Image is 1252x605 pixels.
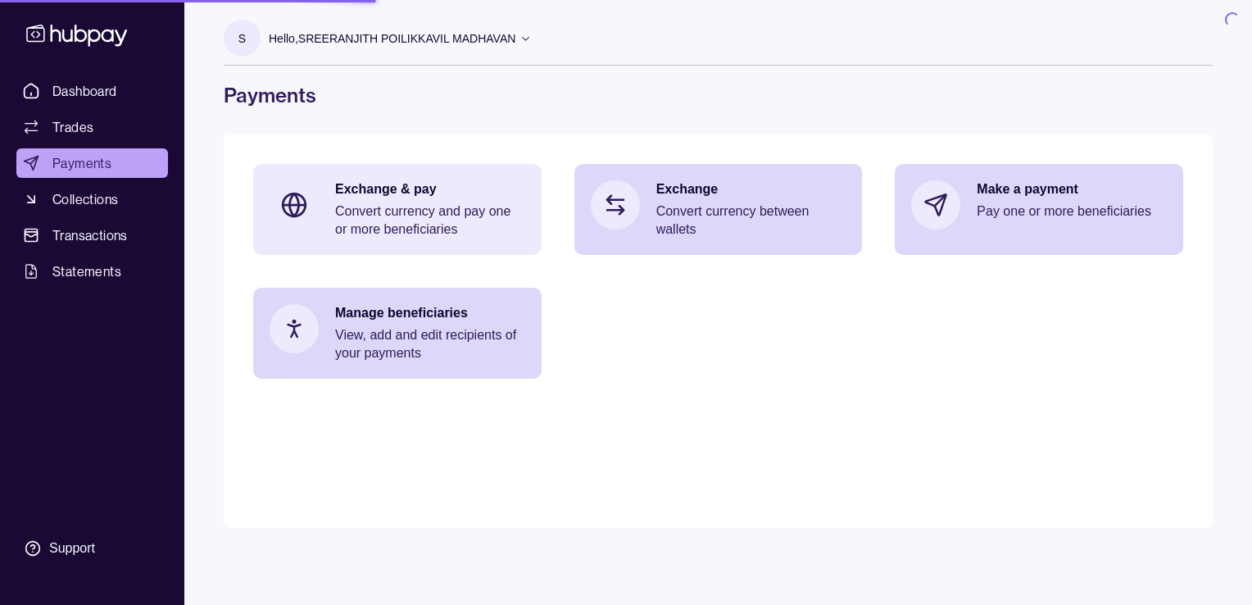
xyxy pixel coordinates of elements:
p: View, add and edit recipients of your payments [335,326,525,362]
a: Statements [16,257,168,286]
a: Payments [16,148,168,178]
p: S [238,30,246,48]
span: Collections [52,189,118,209]
p: Convert currency and pay one or more beneficiaries [335,202,525,239]
span: Statements [52,262,121,281]
p: Manage beneficiaries [335,304,525,322]
a: Make a paymentPay one or more beneficiaries [895,164,1183,246]
a: Manage beneficiariesView, add and edit recipients of your payments [253,288,542,379]
p: Exchange & pay [335,180,525,198]
a: Exchange & payConvert currency and pay one or more beneficiaries [253,164,542,255]
a: Collections [16,184,168,214]
p: Hello, SREERANJITH POILIKKAVIL MADHAVAN [269,30,515,48]
h1: Payments [224,82,1213,108]
span: Transactions [52,225,128,245]
p: Make a payment [977,180,1167,198]
span: Dashboard [52,81,117,101]
span: Trades [52,117,93,137]
div: Support [49,539,95,557]
a: Support [16,531,168,566]
a: Transactions [16,221,168,250]
span: Payments [52,153,111,173]
p: Convert currency between wallets [656,202,846,239]
p: Pay one or more beneficiaries [977,202,1167,221]
a: Dashboard [16,76,168,106]
p: Exchange [656,180,846,198]
a: ExchangeConvert currency between wallets [574,164,863,255]
a: Trades [16,112,168,142]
